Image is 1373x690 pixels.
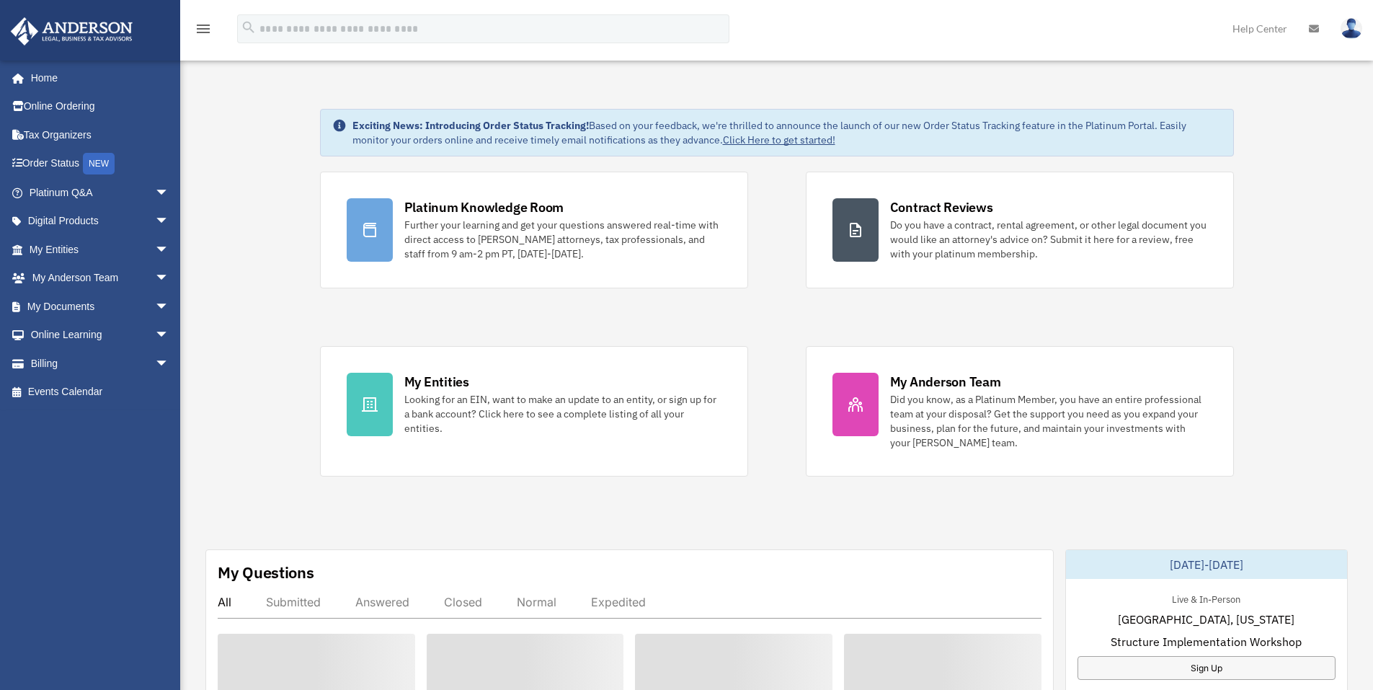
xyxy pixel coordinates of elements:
[155,292,184,322] span: arrow_drop_down
[890,392,1207,450] div: Did you know, as a Platinum Member, you have an entire professional team at your disposal? Get th...
[404,392,721,435] div: Looking for an EIN, want to make an update to an entity, or sign up for a bank account? Click her...
[218,562,314,583] div: My Questions
[806,172,1234,288] a: Contract Reviews Do you have a contract, rental agreement, or other legal document you would like...
[591,595,646,609] div: Expedited
[1066,550,1347,579] div: [DATE]-[DATE]
[10,235,191,264] a: My Entitiesarrow_drop_down
[155,207,184,236] span: arrow_drop_down
[1077,656,1336,680] a: Sign Up
[352,119,589,132] strong: Exciting News: Introducing Order Status Tracking!
[723,133,835,146] a: Click Here to get started!
[10,264,191,293] a: My Anderson Teamarrow_drop_down
[10,378,191,407] a: Events Calendar
[266,595,321,609] div: Submitted
[10,349,191,378] a: Billingarrow_drop_down
[890,218,1207,261] div: Do you have a contract, rental agreement, or other legal document you would like an attorney's ad...
[10,292,191,321] a: My Documentsarrow_drop_down
[10,63,184,92] a: Home
[10,149,191,179] a: Order StatusNEW
[10,178,191,207] a: Platinum Q&Aarrow_drop_down
[155,178,184,208] span: arrow_drop_down
[1118,611,1294,628] span: [GEOGRAPHIC_DATA], [US_STATE]
[444,595,482,609] div: Closed
[1341,18,1362,39] img: User Pic
[155,349,184,379] span: arrow_drop_down
[155,321,184,350] span: arrow_drop_down
[241,19,257,35] i: search
[218,595,231,609] div: All
[404,218,721,261] div: Further your learning and get your questions answered real-time with direct access to [PERSON_NAM...
[10,207,191,236] a: Digital Productsarrow_drop_down
[355,595,409,609] div: Answered
[10,92,191,121] a: Online Ordering
[195,20,212,37] i: menu
[320,172,748,288] a: Platinum Knowledge Room Further your learning and get your questions answered real-time with dire...
[890,373,1001,391] div: My Anderson Team
[10,321,191,350] a: Online Learningarrow_drop_down
[1160,591,1252,606] div: Live & In-Person
[404,373,469,391] div: My Entities
[517,595,556,609] div: Normal
[890,198,993,216] div: Contract Reviews
[352,118,1222,147] div: Based on your feedback, we're thrilled to announce the launch of our new Order Status Tracking fe...
[155,235,184,265] span: arrow_drop_down
[1111,633,1302,650] span: Structure Implementation Workshop
[806,346,1234,477] a: My Anderson Team Did you know, as a Platinum Member, you have an entire professional team at your...
[10,120,191,149] a: Tax Organizers
[6,17,137,45] img: Anderson Advisors Platinum Portal
[195,25,212,37] a: menu
[320,346,748,477] a: My Entities Looking for an EIN, want to make an update to an entity, or sign up for a bank accoun...
[83,153,115,174] div: NEW
[404,198,564,216] div: Platinum Knowledge Room
[155,264,184,293] span: arrow_drop_down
